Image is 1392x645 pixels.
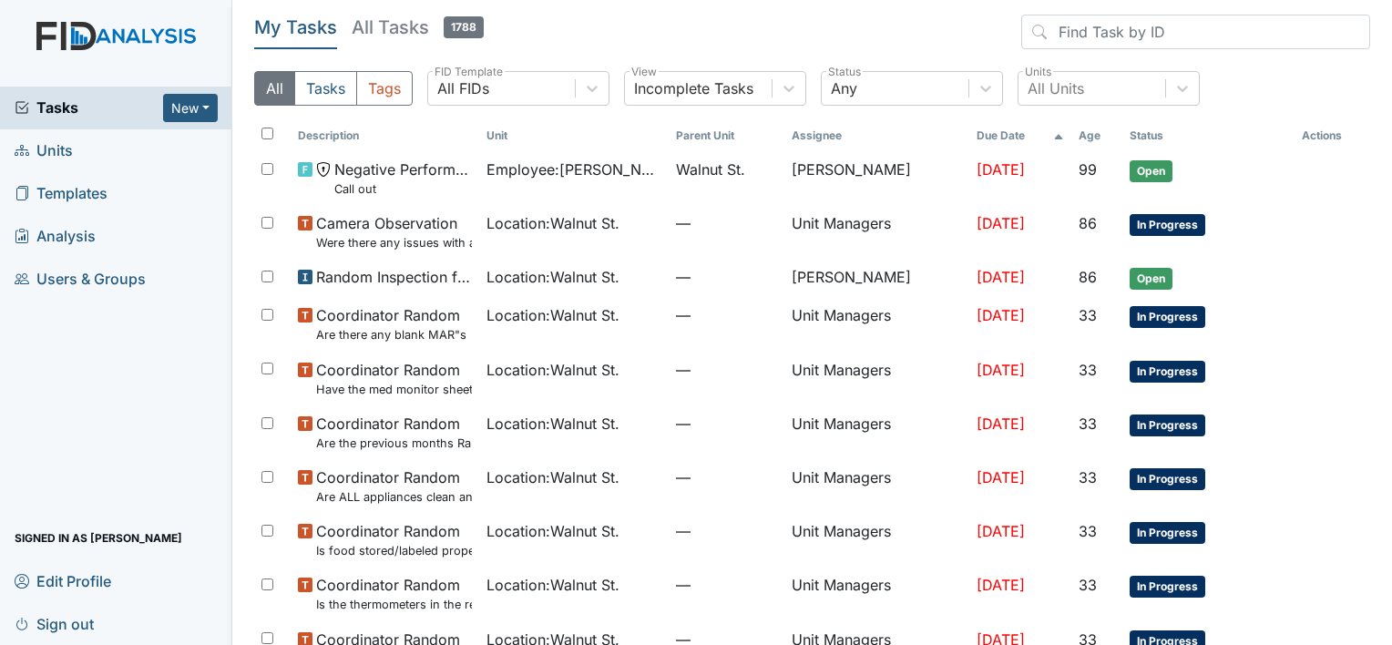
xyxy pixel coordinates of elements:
th: Toggle SortBy [669,120,784,151]
span: Location : Walnut St. [486,212,619,234]
h5: All Tasks [352,15,484,40]
span: In Progress [1130,361,1205,383]
span: Open [1130,268,1172,290]
span: — [676,304,777,326]
input: Toggle All Rows Selected [261,128,273,139]
td: Unit Managers [784,205,969,259]
span: Edit Profile [15,567,111,595]
span: Signed in as [PERSON_NAME] [15,524,182,552]
span: Coordinator Random Have the med monitor sheets been filled out? [316,359,472,398]
span: In Progress [1130,306,1205,328]
th: Toggle SortBy [291,120,479,151]
span: Location : Walnut St. [486,359,619,381]
span: In Progress [1130,576,1205,598]
button: New [163,94,218,122]
span: Location : Walnut St. [486,574,619,596]
span: [DATE] [977,522,1025,540]
span: 33 [1079,468,1097,486]
td: Unit Managers [784,567,969,620]
span: [DATE] [977,576,1025,594]
span: — [676,466,777,488]
span: Camera Observation Were there any issues with applying topical medications? ( Starts at the top o... [316,212,472,251]
span: In Progress [1130,468,1205,490]
span: [DATE] [977,415,1025,433]
span: [DATE] [977,268,1025,286]
span: 33 [1079,522,1097,540]
span: Sign out [15,609,94,638]
span: — [676,574,777,596]
div: All Units [1028,77,1084,99]
span: 33 [1079,306,1097,324]
span: Templates [15,179,107,208]
span: 86 [1079,268,1097,286]
span: In Progress [1130,415,1205,436]
th: Toggle SortBy [969,120,1071,151]
th: Toggle SortBy [1122,120,1295,151]
span: Coordinator Random Are the previous months Random Inspections completed? [316,413,472,452]
span: Coordinator Random Is food stored/labeled properly? [316,520,472,559]
span: [DATE] [977,160,1025,179]
small: Have the med monitor sheets been filled out? [316,381,472,398]
h5: My Tasks [254,15,337,40]
span: Employee : [PERSON_NAME] [486,159,660,180]
span: Location : Walnut St. [486,520,619,542]
span: Analysis [15,222,96,251]
td: Unit Managers [784,459,969,513]
span: Location : Walnut St. [486,304,619,326]
span: — [676,212,777,234]
span: [DATE] [977,306,1025,324]
span: Random Inspection for Evening [316,266,472,288]
div: Type filter [254,71,413,106]
a: Tasks [15,97,163,118]
small: Call out [334,180,472,198]
small: Is food stored/labeled properly? [316,542,472,559]
small: Were there any issues with applying topical medications? ( Starts at the top of MAR and works the... [316,234,472,251]
span: Coordinator Random Is the thermometers in the refrigerator reading between 34 degrees and 40 degr... [316,574,472,613]
td: [PERSON_NAME] [784,259,969,297]
span: Users & Groups [15,265,146,293]
small: Is the thermometers in the refrigerator reading between 34 degrees and 40 degrees? [316,596,472,613]
span: Location : Walnut St. [486,266,619,288]
span: — [676,266,777,288]
div: Incomplete Tasks [634,77,753,99]
span: — [676,413,777,435]
small: Are ALL appliances clean and working properly? [316,488,472,506]
span: 33 [1079,576,1097,594]
small: Are there any blank MAR"s [316,326,466,343]
span: 1788 [444,16,484,38]
th: Actions [1295,120,1370,151]
td: Unit Managers [784,405,969,459]
th: Assignee [784,120,969,151]
span: [DATE] [977,214,1025,232]
th: Toggle SortBy [1071,120,1121,151]
button: All [254,71,295,106]
span: In Progress [1130,522,1205,544]
span: Coordinator Random Are ALL appliances clean and working properly? [316,466,472,506]
span: 99 [1079,160,1097,179]
span: [DATE] [977,361,1025,379]
span: Location : Walnut St. [486,466,619,488]
span: 33 [1079,415,1097,433]
span: 86 [1079,214,1097,232]
small: Are the previous months Random Inspections completed? [316,435,472,452]
input: Find Task by ID [1021,15,1370,49]
button: Tasks [294,71,357,106]
div: All FIDs [437,77,489,99]
span: 33 [1079,361,1097,379]
span: In Progress [1130,214,1205,236]
span: — [676,359,777,381]
td: Unit Managers [784,513,969,567]
span: Units [15,137,73,165]
span: [DATE] [977,468,1025,486]
span: — [676,520,777,542]
span: Walnut St. [676,159,745,180]
td: [PERSON_NAME] [784,151,969,205]
button: Tags [356,71,413,106]
th: Toggle SortBy [479,120,668,151]
td: Unit Managers [784,297,969,351]
div: Any [831,77,857,99]
td: Unit Managers [784,352,969,405]
span: Location : Walnut St. [486,413,619,435]
span: Negative Performance Review Call out [334,159,472,198]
